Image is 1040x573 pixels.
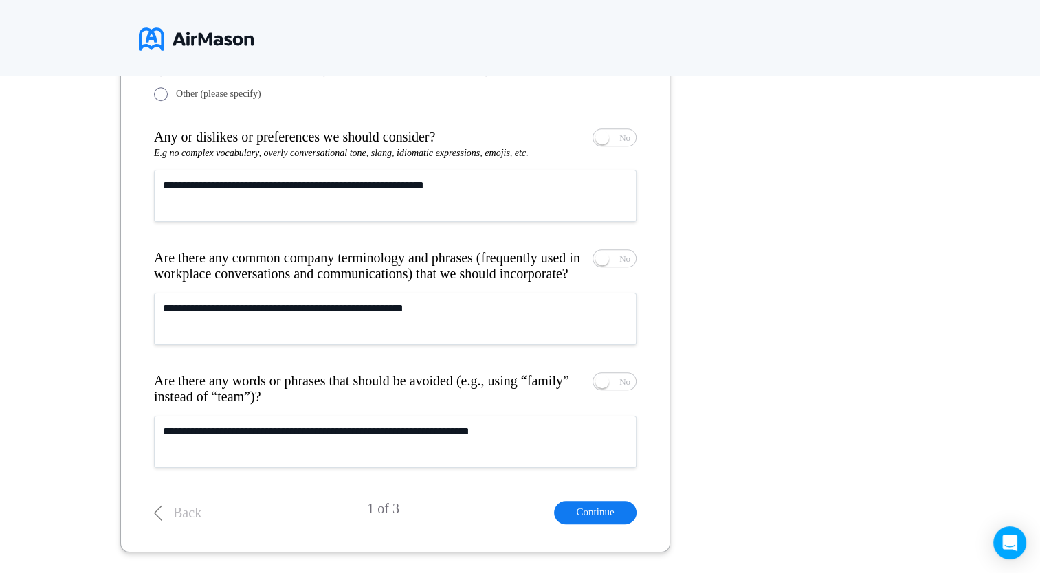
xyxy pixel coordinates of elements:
[154,148,529,158] span: E.g no complex vocabulary, overly conversational tone, slang, idiomatic expressions, emojis, etc.
[554,501,637,524] button: Continue
[619,254,630,263] span: No
[619,377,630,386] span: No
[154,373,584,405] div: Are there any words or phrases that should be avoided (e.g., using “family” instead of “team”)?
[139,22,254,56] img: logo
[154,129,435,146] div: Any or dislikes or preferences we should consider?
[154,250,584,282] div: Are there any common company terminology and phrases (frequently used in workplace conversations ...
[173,505,201,521] p: Back
[993,526,1026,559] div: Open Intercom Messenger
[367,501,399,524] p: 1 of 3
[176,89,261,100] span: Other (please specify)
[619,133,630,142] span: No
[154,505,162,521] img: back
